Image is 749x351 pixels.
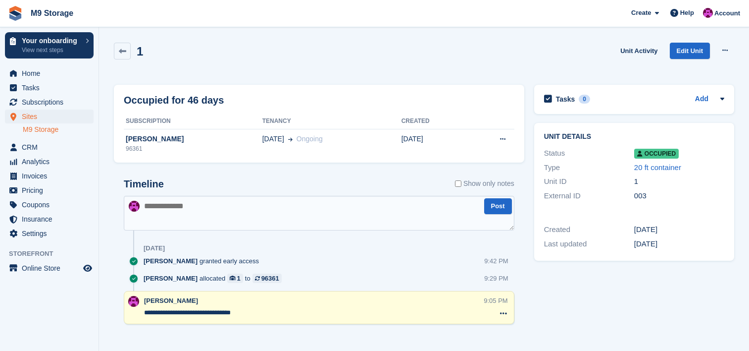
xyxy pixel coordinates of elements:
a: 96361 [252,274,282,283]
div: External ID [544,190,634,202]
a: M9 Storage [23,125,94,134]
a: Unit Activity [616,43,661,59]
div: 0 [579,95,590,104]
span: [DATE] [262,134,284,144]
div: 9:05 PM [484,296,507,305]
span: Invoices [22,169,81,183]
span: Subscriptions [22,95,81,109]
a: menu [5,140,94,154]
span: Insurance [22,212,81,226]
div: Created [544,224,634,235]
h2: 1 [137,45,143,58]
a: Edit Unit [670,43,710,59]
div: [DATE] [144,244,165,252]
a: menu [5,81,94,95]
td: [DATE] [401,129,467,159]
span: Pricing [22,183,81,197]
a: Your onboarding View next steps [5,32,94,58]
span: CRM [22,140,81,154]
a: menu [5,261,94,275]
img: stora-icon-8386f47178a22dfd0bd8f6a31ec36ba5ce8667c1dd55bd0f319d3a0aa187defe.svg [8,6,23,21]
p: View next steps [22,46,81,55]
th: Subscription [124,114,262,129]
span: [PERSON_NAME] [144,274,198,283]
h2: Timeline [124,178,164,190]
h2: Unit details [544,133,724,141]
div: granted early access [144,256,264,266]
div: Unit ID [544,176,634,187]
span: [PERSON_NAME] [144,256,198,266]
span: Create [631,8,651,18]
img: John Doyle [703,8,713,18]
div: 96361 [261,274,279,283]
div: 003 [634,190,724,202]
div: Last updated [544,238,634,250]
div: 9:42 PM [484,256,508,266]
a: menu [5,183,94,197]
div: Type [544,162,634,174]
a: 1 [227,274,243,283]
div: [PERSON_NAME] [124,134,262,144]
div: 96361 [124,144,262,153]
th: Tenancy [262,114,401,129]
div: [DATE] [634,238,724,250]
div: 1 [634,176,724,187]
span: Account [714,8,740,18]
th: Created [401,114,467,129]
h2: Occupied for 46 days [124,93,224,108]
p: Your onboarding [22,37,81,44]
span: Storefront [9,249,99,259]
span: Ongoing [297,135,323,143]
span: Sites [22,110,81,123]
img: John Doyle [128,296,139,307]
a: menu [5,227,94,240]
a: menu [5,95,94,109]
span: Online Store [22,261,81,275]
a: Preview store [82,262,94,274]
span: Settings [22,227,81,240]
div: 1 [237,274,241,283]
div: 9:29 PM [484,274,508,283]
a: menu [5,212,94,226]
a: menu [5,66,94,80]
span: Occupied [634,149,679,159]
span: Coupons [22,198,81,212]
span: Analytics [22,155,81,169]
div: Status [544,148,634,159]
input: Show only notes [455,178,461,189]
a: menu [5,155,94,169]
div: allocated to [144,274,287,283]
a: menu [5,198,94,212]
a: 20 ft container [634,163,681,172]
span: Tasks [22,81,81,95]
a: M9 Storage [27,5,77,21]
label: Show only notes [455,178,514,189]
a: menu [5,169,94,183]
span: Help [680,8,694,18]
h2: Tasks [556,95,575,104]
a: menu [5,110,94,123]
span: Home [22,66,81,80]
button: Post [484,198,512,215]
div: [DATE] [634,224,724,235]
a: Add [695,94,708,105]
span: [PERSON_NAME] [144,297,198,304]
img: John Doyle [129,201,140,212]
